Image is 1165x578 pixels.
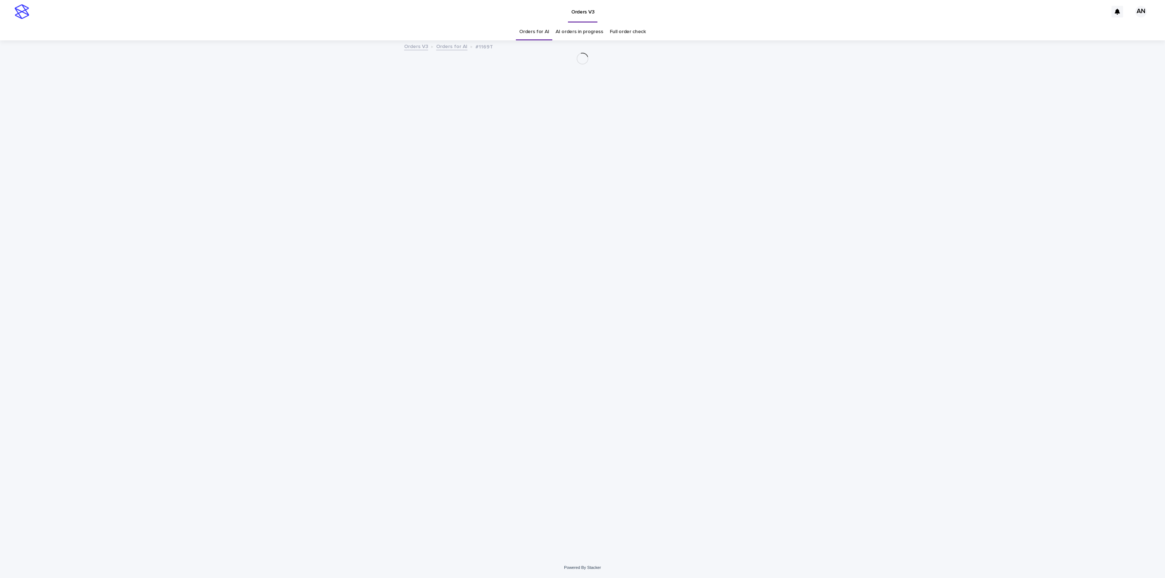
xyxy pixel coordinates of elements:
[436,42,467,50] a: Orders for AI
[1135,6,1147,17] div: AN
[475,42,493,50] p: #1169T
[15,4,29,19] img: stacker-logo-s-only.png
[564,565,601,570] a: Powered By Stacker
[610,23,646,40] a: Full order check
[519,23,549,40] a: Orders for AI
[404,42,428,50] a: Orders V3
[556,23,603,40] a: AI orders in progress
